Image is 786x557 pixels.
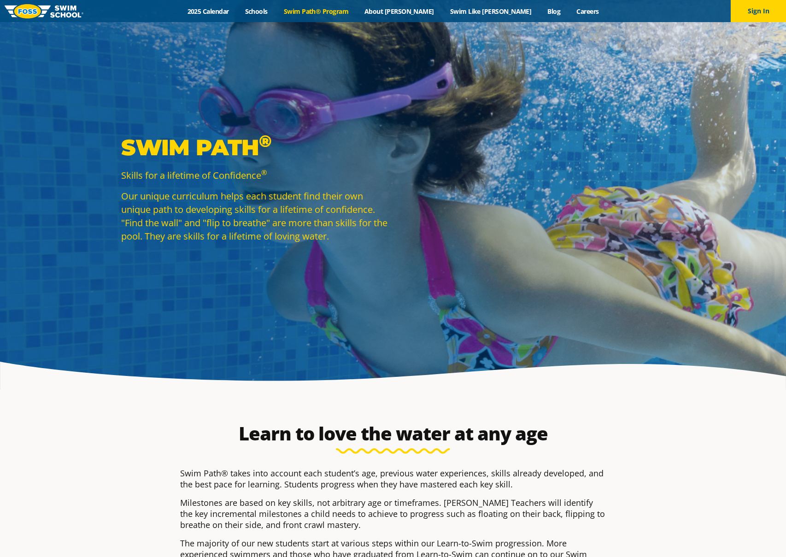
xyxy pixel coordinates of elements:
[121,189,388,243] p: Our unique curriculum helps each student find their own unique path to developing skills for a li...
[442,7,540,16] a: Swim Like [PERSON_NAME]
[357,7,442,16] a: About [PERSON_NAME]
[179,7,237,16] a: 2025 Calendar
[121,169,388,182] p: Skills for a lifetime of Confidence
[121,134,388,161] p: Swim Path
[540,7,569,16] a: Blog
[180,468,606,490] p: Swim Path® takes into account each student’s age, previous water experiences, skills already deve...
[5,4,83,18] img: FOSS Swim School Logo
[176,422,610,445] h2: Learn to love the water at any age
[237,7,276,16] a: Schools
[569,7,607,16] a: Careers
[276,7,356,16] a: Swim Path® Program
[259,131,271,151] sup: ®
[180,497,606,530] p: Milestones are based on key skills, not arbitrary age or timeframes. [PERSON_NAME] Teachers will ...
[261,168,267,177] sup: ®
